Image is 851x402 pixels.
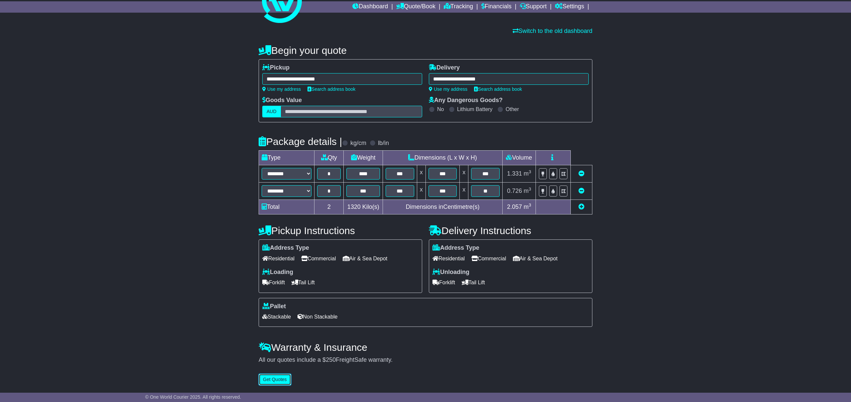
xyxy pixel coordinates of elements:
a: Remove this item [578,170,584,177]
span: Tail Lift [292,277,315,288]
a: Remove this item [578,188,584,194]
h4: Begin your quote [259,45,592,56]
h4: Package details | [259,136,342,147]
label: Pallet [262,303,286,310]
span: Residential [262,253,295,264]
a: Use my address [262,86,301,92]
a: Switch to the old dashboard [513,28,592,34]
label: Any Dangerous Goods? [429,97,503,104]
span: Commercial [301,253,336,264]
td: Total [259,200,314,214]
h4: Delivery Instructions [429,225,592,236]
label: Other [506,106,519,112]
td: x [417,183,425,200]
span: 1320 [347,203,361,210]
label: Delivery [429,64,460,71]
span: Tail Lift [462,277,485,288]
span: Forklift [262,277,285,288]
a: Quote/Book [396,1,435,13]
span: 2.057 [507,203,522,210]
span: m [524,203,531,210]
td: Qty [314,151,344,165]
div: All our quotes include a $ FreightSafe warranty. [259,356,592,364]
span: Commercial [471,253,506,264]
span: 250 [326,356,336,363]
label: Address Type [432,244,479,252]
span: Air & Sea Depot [513,253,558,264]
label: Pickup [262,64,290,71]
label: Goods Value [262,97,302,104]
span: Stackable [262,312,291,322]
a: Dashboard [352,1,388,13]
sup: 3 [529,169,531,174]
a: Settings [555,1,584,13]
a: Financials [481,1,512,13]
td: x [460,183,468,200]
a: Tracking [444,1,473,13]
label: lb/in [378,140,389,147]
td: x [460,165,468,183]
label: No [437,106,444,112]
span: © One World Courier 2025. All rights reserved. [145,394,241,400]
span: Air & Sea Depot [343,253,388,264]
a: Use my address [429,86,467,92]
td: Dimensions (L x W x H) [383,151,503,165]
label: Unloading [432,269,469,276]
sup: 3 [529,187,531,192]
label: Lithium Battery [457,106,493,112]
a: Search address book [474,86,522,92]
td: Weight [344,151,383,165]
span: Forklift [432,277,455,288]
label: kg/cm [350,140,366,147]
td: x [417,165,425,183]
td: Type [259,151,314,165]
a: Search address book [307,86,355,92]
td: 2 [314,200,344,214]
span: Non Stackable [298,312,337,322]
td: Volume [502,151,536,165]
h4: Warranty & Insurance [259,342,592,353]
label: Loading [262,269,293,276]
td: Kilo(s) [344,200,383,214]
sup: 3 [529,202,531,207]
span: 0.726 [507,188,522,194]
a: Support [520,1,547,13]
button: Get Quotes [259,374,291,385]
h4: Pickup Instructions [259,225,422,236]
td: Dimensions in Centimetre(s) [383,200,503,214]
label: AUD [262,106,281,117]
span: m [524,188,531,194]
span: m [524,170,531,177]
a: Add new item [578,203,584,210]
span: 1.331 [507,170,522,177]
span: Residential [432,253,465,264]
label: Address Type [262,244,309,252]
